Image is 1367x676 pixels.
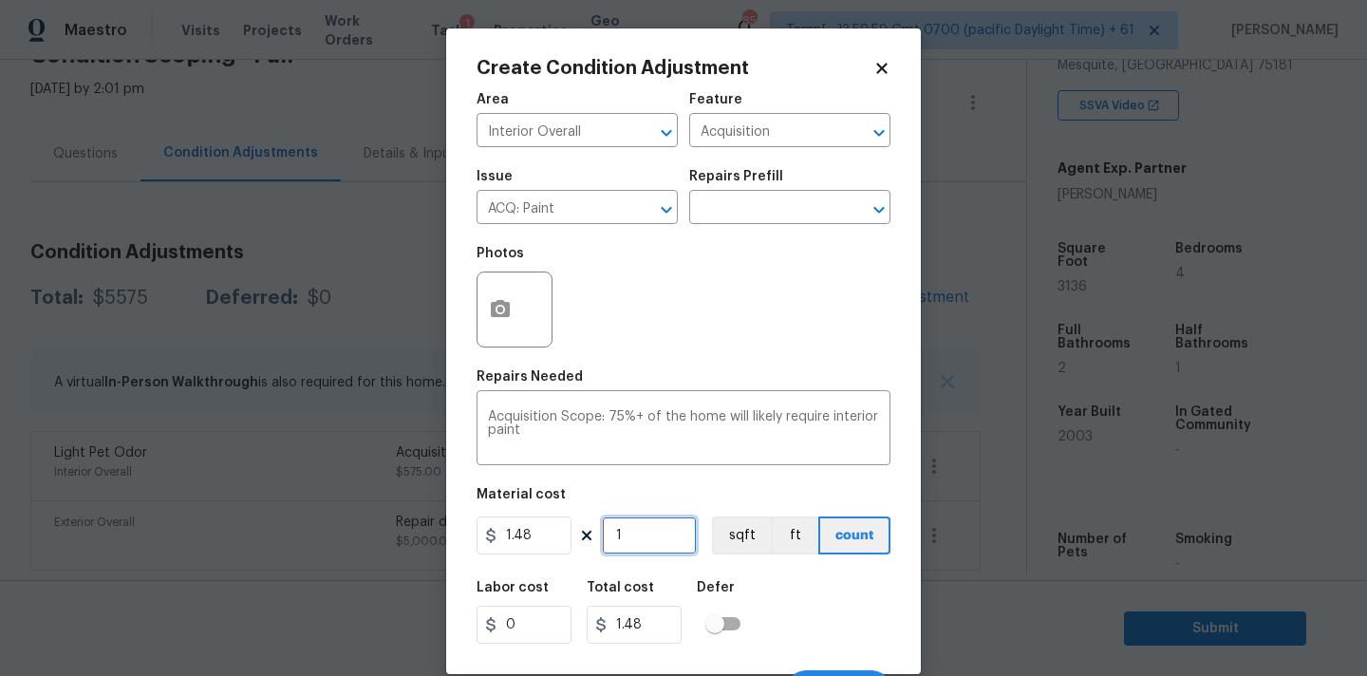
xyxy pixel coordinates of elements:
button: Open [866,197,892,223]
h5: Labor cost [477,581,549,594]
h2: Create Condition Adjustment [477,59,873,78]
h5: Issue [477,170,513,183]
button: Open [866,120,892,146]
h5: Total cost [587,581,654,594]
button: Open [653,197,680,223]
h5: Photos [477,247,524,260]
button: sqft [712,516,771,554]
h5: Repairs Prefill [689,170,783,183]
h5: Repairs Needed [477,370,583,384]
h5: Defer [697,581,735,594]
h5: Area [477,93,509,106]
h5: Feature [689,93,742,106]
textarea: Acquisition Scope: 75%+ of the home will likely require interior paint [488,410,879,450]
button: ft [771,516,818,554]
h5: Material cost [477,488,566,501]
button: Open [653,120,680,146]
button: count [818,516,890,554]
